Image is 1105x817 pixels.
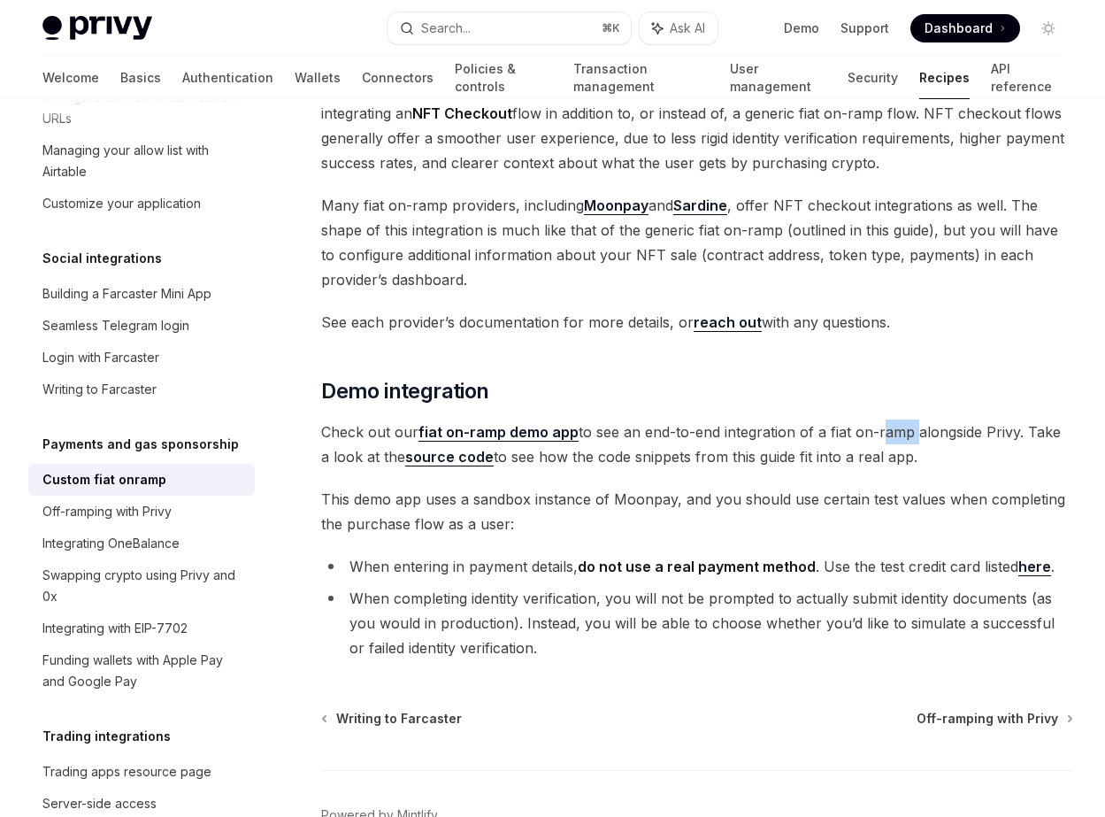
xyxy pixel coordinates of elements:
[455,57,552,99] a: Policies & controls
[602,21,620,35] span: ⌘ K
[673,197,727,215] a: Sardine
[28,464,255,496] a: Custom fiat onramp
[42,315,189,336] div: Seamless Telegram login
[917,710,1058,728] span: Off-ramping with Privy
[323,710,462,728] a: Writing to Farcaster
[991,57,1063,99] a: API reference
[28,644,255,698] a: Funding wallets with Apple Pay and Google Pay
[1018,558,1051,576] a: here
[42,16,152,41] img: light logo
[28,310,255,342] a: Seamless Telegram login
[362,57,434,99] a: Connectors
[28,278,255,310] a: Building a Farcaster Mini App
[42,434,239,455] h5: Payments and gas sponsorship
[640,12,717,44] button: Ask AI
[42,565,244,607] div: Swapping crypto using Privy and 0x
[925,19,993,37] span: Dashboard
[421,18,471,39] div: Search...
[28,613,255,644] a: Integrating with EIP-7702
[28,496,255,528] a: Off-ramping with Privy
[784,19,819,37] a: Demo
[42,501,172,522] div: Off-ramping with Privy
[840,19,889,37] a: Support
[412,104,512,122] strong: NFT Checkout
[848,57,898,99] a: Security
[694,313,762,332] a: reach out
[1034,14,1063,42] button: Toggle dark mode
[28,135,255,188] a: Managing your allow list with Airtable
[42,761,211,782] div: Trading apps resource page
[321,193,1073,292] span: Many fiat on-ramp providers, including and , offer NFT checkout integrations as well. The shape o...
[584,197,648,215] a: Moonpay
[321,554,1073,579] li: When entering in payment details, . Use the test credit card listed .
[28,756,255,788] a: Trading apps resource page
[573,57,709,99] a: Transaction management
[42,533,180,554] div: Integrating OneBalance
[42,726,171,747] h5: Trading integrations
[42,793,157,814] div: Server-side access
[730,57,826,99] a: User management
[42,650,244,692] div: Funding wallets with Apple Pay and Google Pay
[120,57,161,99] a: Basics
[670,19,705,37] span: Ask AI
[42,618,188,639] div: Integrating with EIP-7702
[42,469,166,490] div: Custom fiat onramp
[42,248,162,269] h5: Social integrations
[388,12,632,44] button: Search...⌘K
[917,710,1071,728] a: Off-ramping with Privy
[42,140,244,182] div: Managing your allow list with Airtable
[42,193,201,214] div: Customize your application
[321,586,1073,660] li: When completing identity verification, you will not be prompted to actually submit identity docum...
[321,377,488,405] span: Demo integration
[28,188,255,220] a: Customize your application
[910,14,1020,42] a: Dashboard
[42,283,211,304] div: Building a Farcaster Mini App
[578,558,816,575] strong: do not use a real payment method
[321,310,1073,335] span: See each provider’s documentation for more details, or with any questions.
[28,528,255,559] a: Integrating OneBalance
[42,347,159,368] div: Login with Farcaster
[28,342,255,374] a: Login with Farcaster
[182,57,273,99] a: Authentication
[418,423,579,442] a: fiat on-ramp demo app
[28,559,255,613] a: Swapping crypto using Privy and 0x
[295,57,341,99] a: Wallets
[919,57,970,99] a: Recipes
[336,710,462,728] span: Writing to Farcaster
[42,57,99,99] a: Welcome
[321,76,1073,175] span: If your app needs users to fund their wallets specifically so they can , you should consider inte...
[405,448,494,466] a: source code
[321,420,1073,469] span: Check out our to see an end-to-end integration of a fiat on-ramp alongside Privy. Take a look at ...
[321,487,1073,536] span: This demo app uses a sandbox instance of Moonpay, and you should use certain test values when com...
[28,374,255,405] a: Writing to Farcaster
[42,379,157,400] div: Writing to Farcaster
